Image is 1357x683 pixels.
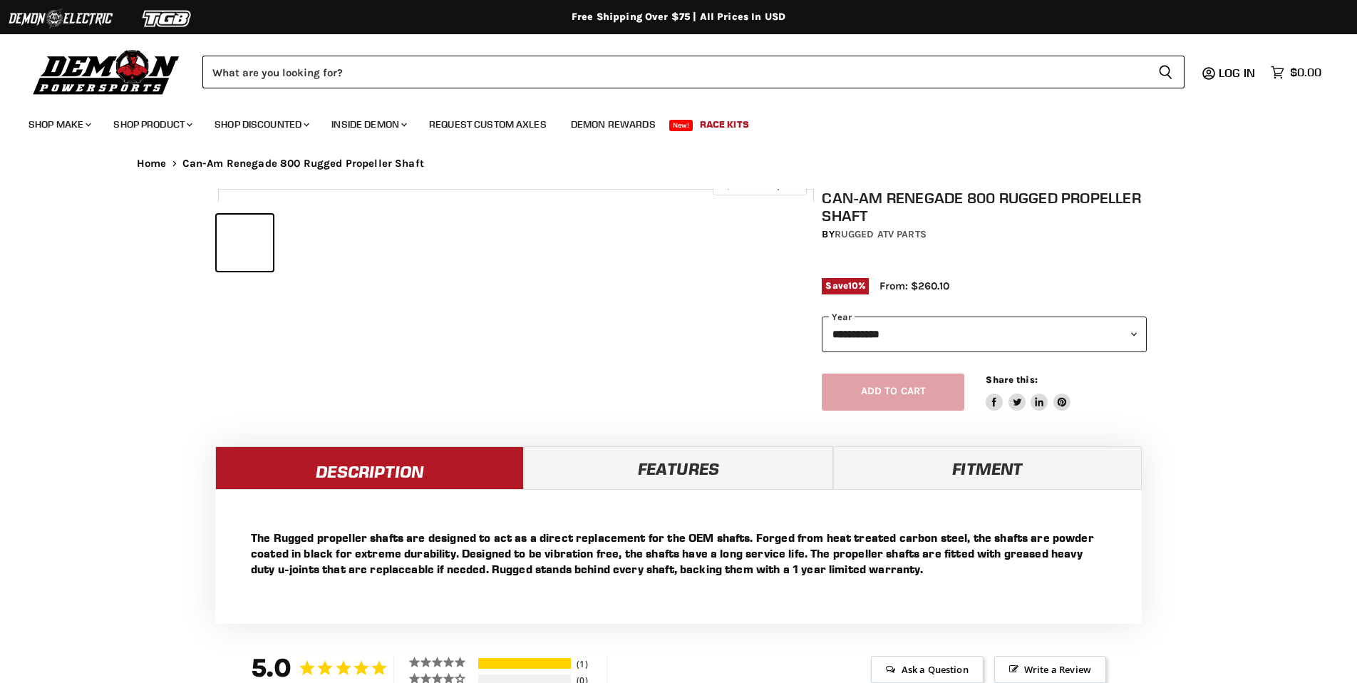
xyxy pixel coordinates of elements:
[251,652,291,683] strong: 5.0
[560,110,666,139] a: Demon Rewards
[1290,66,1321,79] span: $0.00
[720,180,799,190] span: Click to expand
[835,228,927,240] a: Rugged ATV Parts
[18,104,1318,139] ul: Main menu
[251,530,1106,577] p: The Rugged propeller shafts are designed to act as a direct replacement for the OEM shafts. Forge...
[418,110,557,139] a: Request Custom Axles
[114,5,221,32] img: TGB Logo 2
[689,110,760,139] a: Race Kits
[669,120,693,131] span: New!
[321,110,416,139] a: Inside Demon
[573,658,603,670] div: 1
[1212,66,1264,79] a: Log in
[108,158,1249,170] nav: Breadcrumbs
[478,658,571,669] div: 5-Star Ratings
[986,374,1070,411] aside: Share this:
[524,446,832,489] a: Features
[7,5,114,32] img: Demon Electric Logo 2
[29,46,185,97] img: Demon Powersports
[137,158,167,170] a: Home
[204,110,318,139] a: Shop Discounted
[848,280,858,291] span: 10
[994,656,1106,683] span: Write a Review
[822,317,1147,351] select: year
[879,279,949,292] span: From: $260.10
[1219,66,1255,80] span: Log in
[986,374,1037,385] span: Share this:
[478,658,571,669] div: 100%
[215,446,524,489] a: Description
[822,278,869,294] span: Save %
[871,656,983,683] span: Ask a Question
[1264,62,1328,83] a: $0.00
[217,215,273,271] button: Can-Am Renegade 800 Rugged Propeller Shaft thumbnail
[1147,56,1185,88] button: Search
[833,446,1142,489] a: Fitment
[182,158,424,170] span: Can-Am Renegade 800 Rugged Propeller Shaft
[108,11,1249,24] div: Free Shipping Over $75 | All Prices In USD
[202,56,1185,88] form: Product
[822,189,1147,225] h1: Can-Am Renegade 800 Rugged Propeller Shaft
[822,227,1147,242] div: by
[103,110,201,139] a: Shop Product
[202,56,1147,88] input: Search
[18,110,100,139] a: Shop Make
[408,656,476,668] div: 5 ★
